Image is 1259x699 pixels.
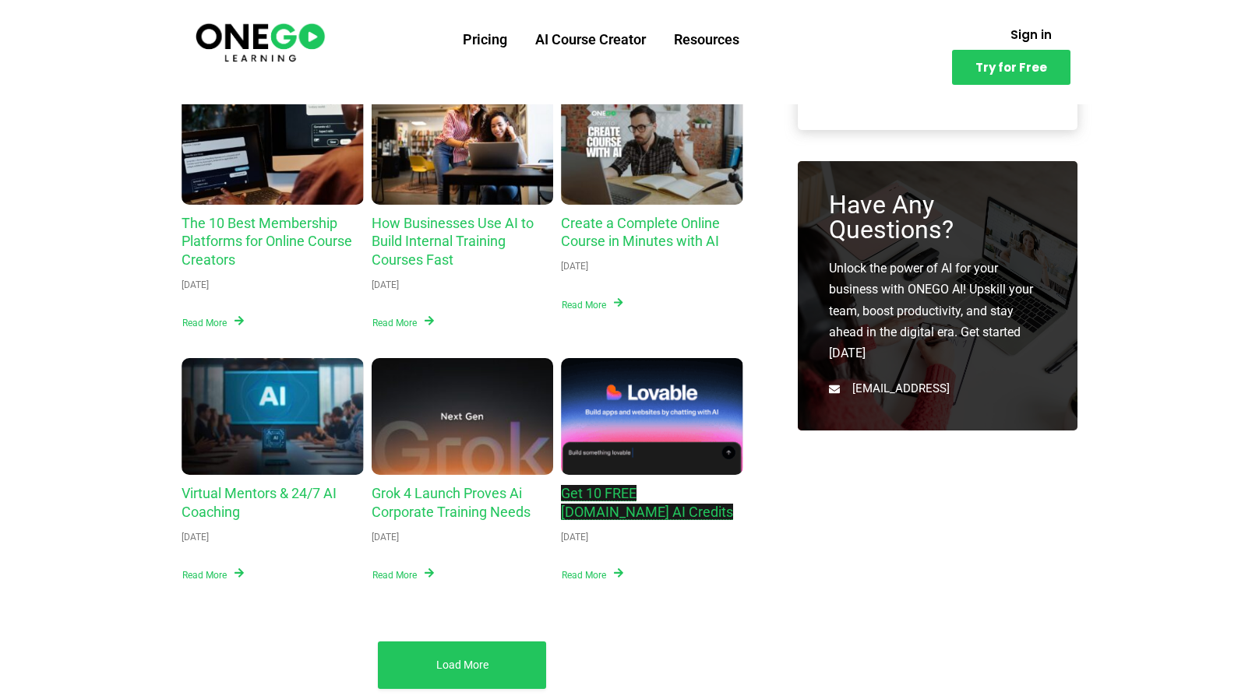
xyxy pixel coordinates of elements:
[372,314,435,331] a: Read More
[561,297,624,313] a: Read More
[561,485,733,520] a: Get 10 FREE [DOMAIN_NAME] AI Credits
[436,657,488,673] a: Load More
[182,314,245,331] a: Read More
[182,567,245,583] a: Read More
[561,215,720,250] a: Create a Complete Online Course in Minutes with AI
[182,529,209,545] div: [DATE]
[182,358,364,475] a: Virtual Mentors & 24/7 AI Coaching
[848,379,950,399] span: [EMAIL_ADDRESS]
[372,529,399,545] div: [DATE]
[975,61,1047,73] span: Try for Free
[829,258,1047,364] p: Unlock the power of AI for your business with ONEGO AI! Upskill your team, boost productivity, an...
[561,258,588,274] div: [DATE]
[1010,29,1052,40] span: Sign in
[829,379,1047,399] a: [EMAIL_ADDRESS]
[449,19,521,60] a: Pricing
[182,88,364,205] a: The 10 Best Membership Platforms for Online Course Creators
[561,567,624,583] a: Read More
[660,19,753,60] a: Resources
[561,358,743,475] a: Get 10 FREE Lovable.dev AI Credits
[372,485,531,520] a: Grok 4 Launch Proves Ai Corporate Training Needs
[372,215,534,269] a: How Businesses Use AI to Build Internal Training Courses Fast
[372,567,435,583] a: Read More
[182,485,337,520] a: Virtual Mentors & 24/7 AI Coaching
[182,277,209,293] div: [DATE]
[561,529,588,545] div: [DATE]
[182,215,352,269] a: The 10 Best Membership Platforms for Online Course Creators
[372,277,399,293] div: [DATE]
[952,50,1070,85] a: Try for Free
[521,19,660,60] a: AI Course Creator
[561,88,743,205] a: Create a Complete Online Course in Minutes with AI
[372,88,554,205] a: How Businesses Use AI to Build Internal Training Courses Fast
[829,192,1047,242] h3: Have Any Questions?
[992,19,1070,50] a: Sign in
[372,358,554,475] a: Grok 4 Launch Proves Ai Corporate Training Needs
